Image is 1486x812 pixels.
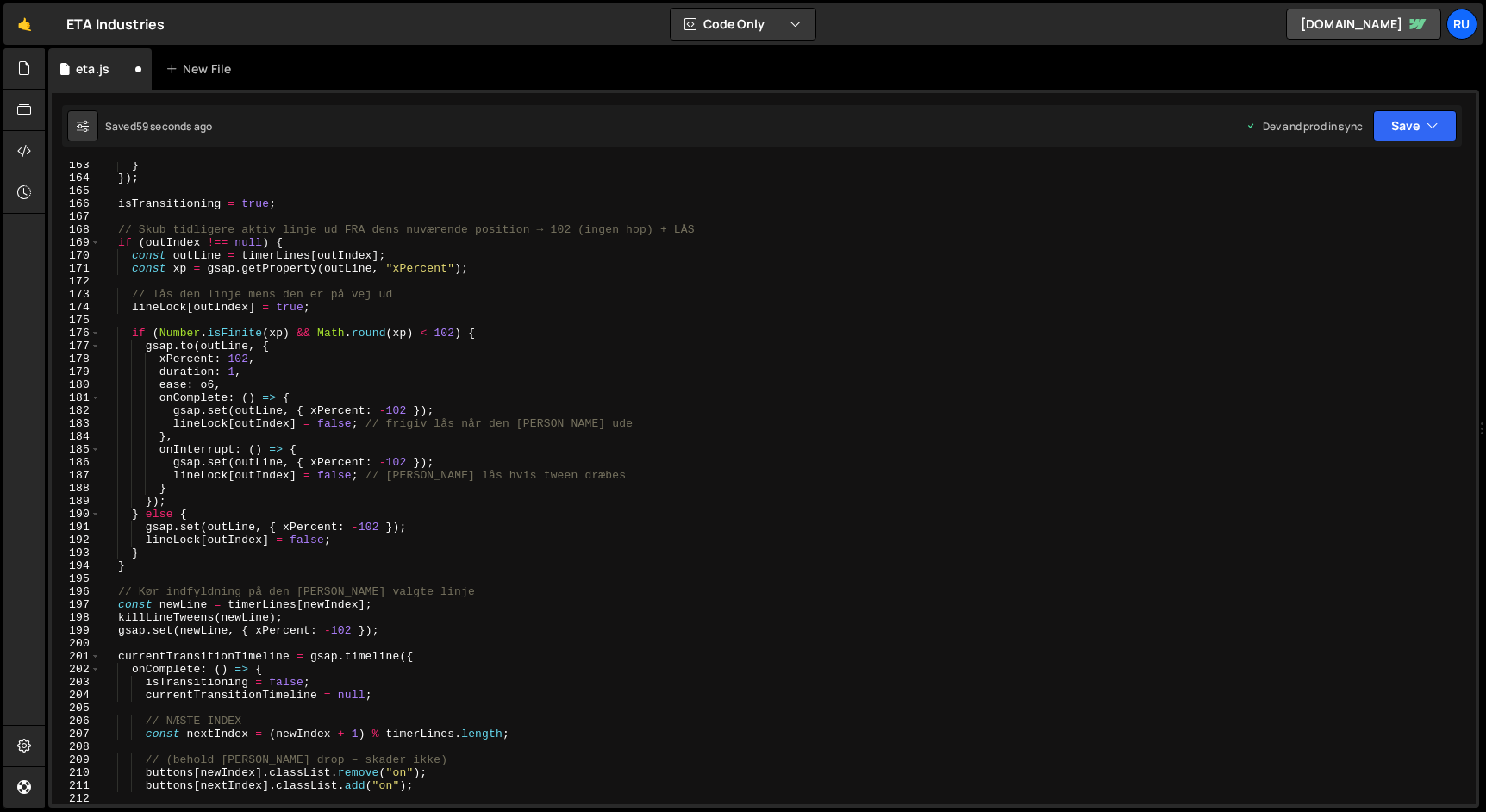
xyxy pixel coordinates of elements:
[52,715,101,728] div: 206
[52,249,101,262] div: 170
[52,547,101,559] div: 193
[671,9,815,40] button: Code Only
[1246,119,1363,134] div: Dev and prod in sync
[52,650,101,663] div: 201
[52,495,101,508] div: 189
[52,378,101,391] div: 180
[52,301,101,314] div: 174
[52,792,101,805] div: 212
[52,314,101,327] div: 175
[52,508,101,521] div: 190
[52,365,101,378] div: 179
[52,624,101,637] div: 199
[52,417,101,430] div: 183
[105,119,212,134] div: Saved
[1373,110,1457,141] button: Save
[52,611,101,624] div: 198
[52,456,101,469] div: 186
[52,753,101,766] div: 209
[52,340,101,353] div: 177
[52,521,101,534] div: 191
[76,60,109,78] div: eta.js
[52,275,101,288] div: 172
[1286,9,1441,40] a: [DOMAIN_NAME]
[52,689,101,702] div: 204
[52,663,101,676] div: 202
[1446,9,1477,40] a: Ru
[52,391,101,404] div: 181
[52,766,101,779] div: 210
[52,172,101,184] div: 164
[52,430,101,443] div: 184
[52,443,101,456] div: 185
[52,585,101,598] div: 196
[52,184,101,197] div: 165
[52,534,101,547] div: 192
[52,598,101,611] div: 197
[52,676,101,689] div: 203
[52,288,101,301] div: 173
[52,262,101,275] div: 171
[52,210,101,223] div: 167
[165,60,238,78] div: New File
[52,779,101,792] div: 211
[52,469,101,482] div: 187
[66,14,165,34] div: ETA Industries
[52,159,101,172] div: 163
[52,702,101,715] div: 205
[52,482,101,495] div: 188
[52,559,101,572] div: 194
[52,223,101,236] div: 168
[52,327,101,340] div: 176
[136,119,212,134] div: 59 seconds ago
[52,353,101,365] div: 178
[52,637,101,650] div: 200
[3,3,46,45] a: 🤙
[52,740,101,753] div: 208
[52,197,101,210] div: 166
[52,404,101,417] div: 182
[52,236,101,249] div: 169
[52,572,101,585] div: 195
[52,728,101,740] div: 207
